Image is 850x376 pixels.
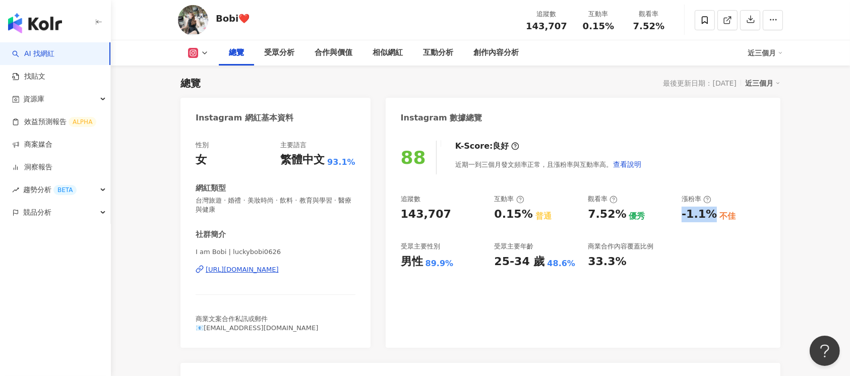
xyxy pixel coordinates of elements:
div: [URL][DOMAIN_NAME] [206,265,279,274]
div: 33.3% [588,254,626,270]
div: 總覽 [229,47,244,59]
div: 網紅類型 [196,183,226,194]
div: 良好 [493,141,509,152]
div: 最後更新日期：[DATE] [663,79,737,87]
div: Instagram 網紅基本資料 [196,112,293,123]
span: 商業文案合作私訊或郵件 📧[EMAIL_ADDRESS][DOMAIN_NAME] [196,315,318,332]
div: 繁體中文 [280,152,325,168]
span: 競品分析 [23,201,51,224]
div: 女 [196,152,207,168]
div: 近三個月 [745,77,780,90]
a: 效益預測報告ALPHA [12,117,96,127]
div: 互動分析 [423,47,453,59]
img: logo [8,13,62,33]
span: 7.52% [633,21,664,31]
span: 台灣旅遊 · 婚禮 · 美妝時尚 · 飲料 · 教育與學習 · 醫療與健康 [196,196,355,214]
a: 找貼文 [12,72,45,82]
div: 主要語言 [280,141,307,150]
div: 性別 [196,141,209,150]
div: 互動率 [494,195,524,204]
span: 查看說明 [613,160,641,168]
span: rise [12,186,19,194]
div: 觀看率 [588,195,618,204]
span: 資源庫 [23,88,44,110]
div: 漲粉率 [682,195,711,204]
a: [URL][DOMAIN_NAME] [196,265,355,274]
div: 受眾主要年齡 [494,242,533,251]
div: 143,707 [401,207,451,222]
div: 男性 [401,254,423,270]
div: 48.6% [548,258,576,269]
div: 25-34 歲 [494,254,544,270]
span: 143,707 [526,21,567,31]
span: 93.1% [327,157,355,168]
div: 受眾分析 [264,47,294,59]
div: 創作內容分析 [473,47,519,59]
span: I am Bobi | luckybobi0626 [196,247,355,257]
a: 商案媒合 [12,140,52,150]
button: 查看說明 [613,154,642,174]
div: 89.9% [426,258,454,269]
div: -1.1% [682,207,717,222]
div: 合作與價值 [315,47,352,59]
div: 追蹤數 [401,195,420,204]
div: 互動率 [579,9,618,19]
div: 社群簡介 [196,229,226,240]
div: 總覽 [180,76,201,90]
div: 優秀 [629,211,645,222]
div: Bobi❤️ [216,12,250,25]
div: 追蹤數 [526,9,567,19]
div: 相似網紅 [373,47,403,59]
div: 受眾主要性別 [401,242,440,251]
div: 88 [401,147,426,168]
div: K-Score : [455,141,519,152]
iframe: Help Scout Beacon - Open [810,336,840,366]
span: 0.15% [583,21,614,31]
span: 趨勢分析 [23,178,77,201]
div: 普通 [535,211,552,222]
img: KOL Avatar [178,5,208,35]
div: 觀看率 [630,9,668,19]
div: 近期一到三個月發文頻率正常，且漲粉率與互動率高。 [455,154,642,174]
div: 近三個月 [748,45,783,61]
div: 不佳 [719,211,736,222]
div: BETA [53,185,77,195]
div: 0.15% [494,207,532,222]
div: Instagram 數據總覽 [401,112,482,123]
a: searchAI 找網紅 [12,49,54,59]
div: 商業合作內容覆蓋比例 [588,242,653,251]
a: 洞察報告 [12,162,52,172]
div: 7.52% [588,207,626,222]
